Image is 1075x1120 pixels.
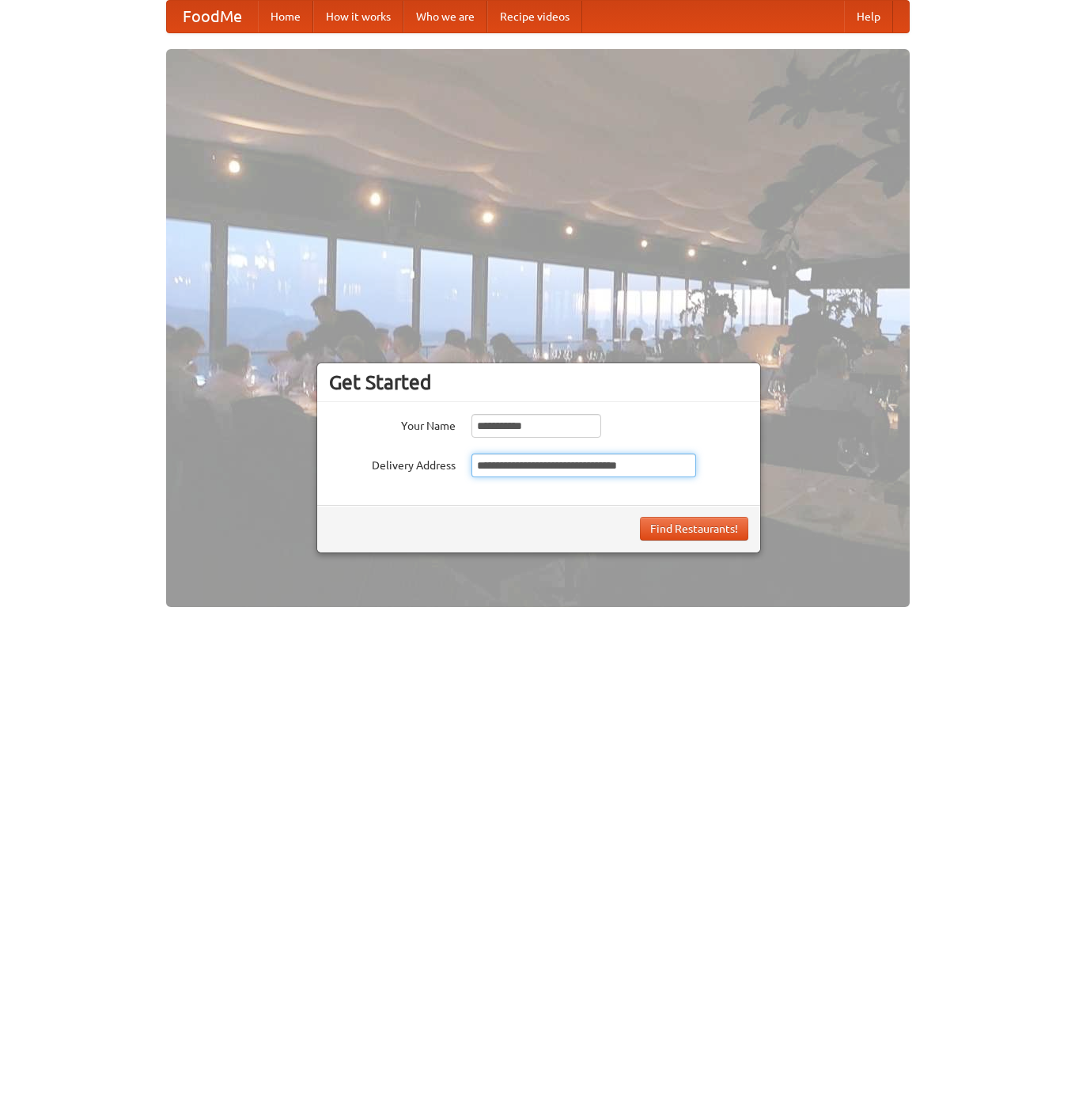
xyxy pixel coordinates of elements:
label: Delivery Address [329,454,456,473]
a: How it works [313,1,403,32]
a: Who we are [403,1,487,32]
h3: Get Started [329,370,748,394]
a: FoodMe [167,1,258,32]
button: Find Restaurants! [640,517,748,541]
label: Your Name [329,414,456,434]
a: Recipe videos [487,1,582,32]
a: Help [844,1,893,32]
a: Home [258,1,313,32]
